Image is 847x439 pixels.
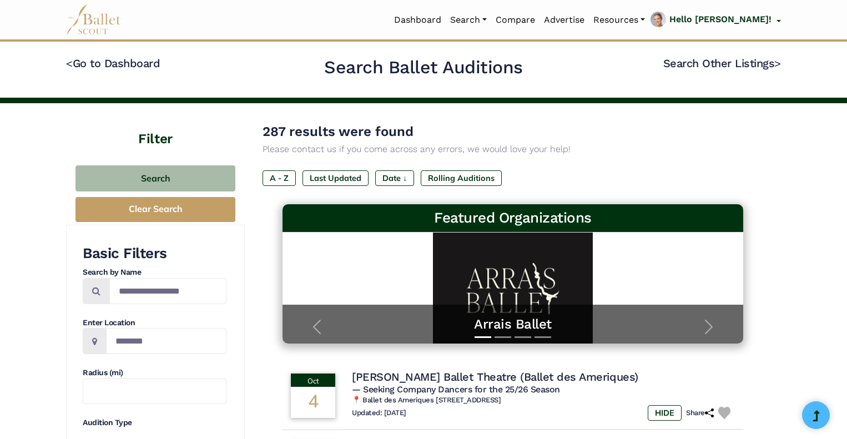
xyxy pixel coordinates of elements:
button: Slide 2 [495,331,511,344]
code: < [66,56,73,70]
label: Last Updated [302,170,369,186]
span: — Seeking Company Dancers for the 25/26 Season [352,384,560,395]
p: Please contact us if you come across any errors, we would love your help! [263,142,763,157]
a: Resources [589,8,649,32]
h4: [PERSON_NAME] Ballet Theatre (Ballet des Ameriques) [352,370,638,384]
button: Slide 4 [535,331,551,344]
button: Search [75,165,235,191]
code: > [774,56,781,70]
h4: Enter Location [83,317,226,329]
h4: Filter [66,103,245,149]
label: HIDE [648,405,682,421]
label: Date ↓ [375,170,414,186]
h4: Search by Name [83,267,226,278]
button: Clear Search [75,197,235,222]
input: Search by names... [109,278,226,304]
a: Search Other Listings> [663,57,781,70]
h6: 📍 Ballet des Ameriques [STREET_ADDRESS] [352,396,735,405]
h3: Basic Filters [83,244,226,263]
img: profile picture [651,12,666,33]
h6: Updated: [DATE] [352,408,406,418]
label: A - Z [263,170,296,186]
h4: Radius (mi) [83,367,226,379]
a: <Go to Dashboard [66,57,160,70]
h3: Featured Organizations [291,209,734,228]
a: Arrais Ballet [294,316,732,333]
span: 287 results were found [263,124,414,139]
a: Advertise [540,8,589,32]
div: Oct [291,374,335,387]
h2: Search Ballet Auditions [324,56,523,79]
a: Dashboard [390,8,446,32]
a: profile picture Hello [PERSON_NAME]! [649,11,781,29]
h4: Audition Type [83,417,226,428]
div: 4 [291,387,335,418]
button: Slide 3 [515,331,531,344]
p: Hello [PERSON_NAME]! [669,12,772,27]
label: Rolling Auditions [421,170,502,186]
input: Location [106,328,226,354]
h6: Share [686,408,714,418]
a: Search [446,8,491,32]
button: Slide 1 [475,331,491,344]
a: Compare [491,8,540,32]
